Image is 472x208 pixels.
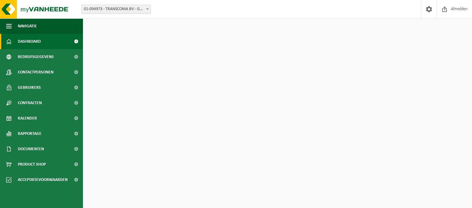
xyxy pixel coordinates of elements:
span: Contracten [18,95,42,111]
span: 01-094973 - TRANSCOMA BV - GENK [81,5,151,14]
span: Product Shop [18,157,46,172]
span: Gebruikers [18,80,41,95]
span: Dashboard [18,34,41,49]
span: Rapportage [18,126,41,141]
span: Navigatie [18,18,37,34]
span: Contactpersonen [18,65,53,80]
span: Bedrijfsgegevens [18,49,54,65]
span: Kalender [18,111,37,126]
span: Documenten [18,141,44,157]
span: Acceptatievoorwaarden [18,172,68,187]
span: 01-094973 - TRANSCOMA BV - GENK [81,5,151,14]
